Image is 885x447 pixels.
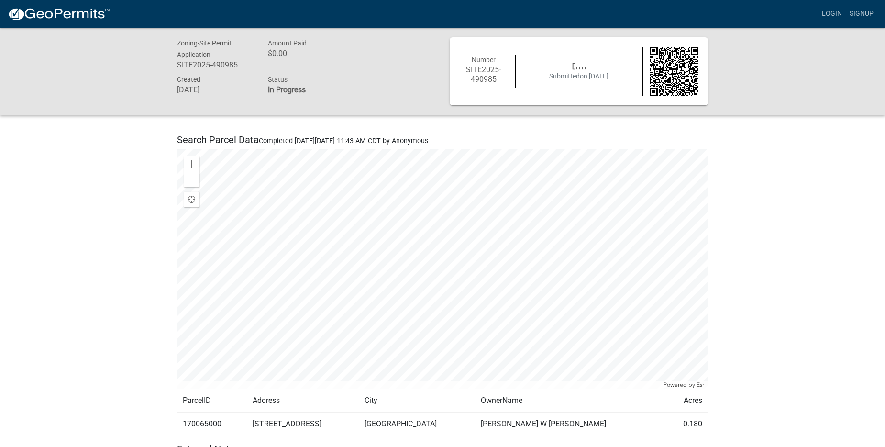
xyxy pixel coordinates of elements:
[184,172,199,187] div: Zoom out
[247,389,359,412] td: Address
[359,412,475,436] td: [GEOGRAPHIC_DATA]
[650,47,699,96] img: QR code
[177,134,708,145] h5: Search Parcel Data
[184,156,199,172] div: Zoom in
[472,56,496,64] span: Number
[184,192,199,207] div: Find my location
[259,137,428,145] span: Completed [DATE][DATE] 11:43 AM CDT by Anonymous
[177,85,254,94] h6: [DATE]
[268,76,288,83] span: Status
[665,412,708,436] td: 0.180
[459,65,508,83] h6: SITE2025-490985
[247,412,359,436] td: [STREET_ADDRESS]
[268,85,306,94] strong: In Progress
[549,72,608,80] span: Submitted on [DATE]
[661,381,708,389] div: Powered by
[268,49,344,58] h6: $0.00
[475,389,665,412] td: OwnerName
[665,389,708,412] td: Acres
[268,39,307,47] span: Amount Paid
[475,412,665,436] td: [PERSON_NAME] W [PERSON_NAME]
[697,381,706,388] a: Esri
[177,60,254,69] h6: SITE2025-490985
[177,389,247,412] td: ParcelID
[572,62,586,70] span: [], , , ,
[818,5,846,23] a: Login
[846,5,877,23] a: Signup
[177,76,200,83] span: Created
[177,412,247,436] td: 170065000
[177,39,232,58] span: Zoning-Site Permit Application
[359,389,475,412] td: City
